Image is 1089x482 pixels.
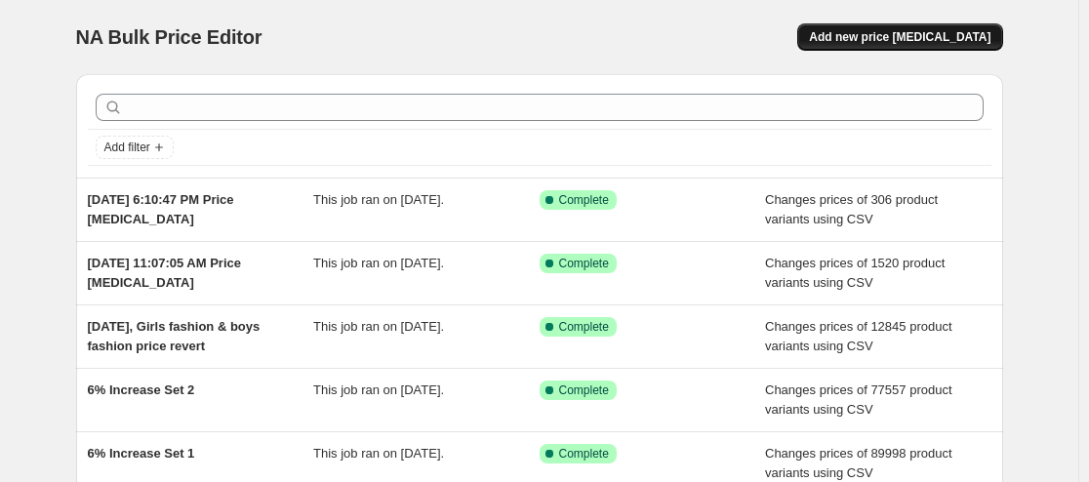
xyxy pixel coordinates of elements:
span: Complete [559,382,609,398]
span: [DATE] 11:07:05 AM Price [MEDICAL_DATA] [88,256,242,290]
span: Add new price [MEDICAL_DATA] [809,29,990,45]
span: Complete [559,319,609,335]
span: Changes prices of 1520 product variants using CSV [765,256,945,290]
span: Add filter [104,140,150,155]
span: NA Bulk Price Editor [76,26,262,48]
button: Add filter [96,136,174,159]
span: Changes prices of 89998 product variants using CSV [765,446,952,480]
span: 6% Increase Set 1 [88,446,195,461]
span: This job ran on [DATE]. [313,256,444,270]
span: This job ran on [DATE]. [313,446,444,461]
span: Changes prices of 12845 product variants using CSV [765,319,952,353]
span: Complete [559,256,609,271]
span: 6% Increase Set 2 [88,382,195,397]
span: Complete [559,192,609,208]
span: Changes prices of 77557 product variants using CSV [765,382,952,417]
span: This job ran on [DATE]. [313,382,444,397]
span: [DATE] 6:10:47 PM Price [MEDICAL_DATA] [88,192,234,226]
span: Complete [559,446,609,462]
span: Changes prices of 306 product variants using CSV [765,192,938,226]
span: This job ran on [DATE]. [313,319,444,334]
span: [DATE], Girls fashion & boys fashion price revert [88,319,261,353]
button: Add new price [MEDICAL_DATA] [797,23,1002,51]
span: This job ran on [DATE]. [313,192,444,207]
